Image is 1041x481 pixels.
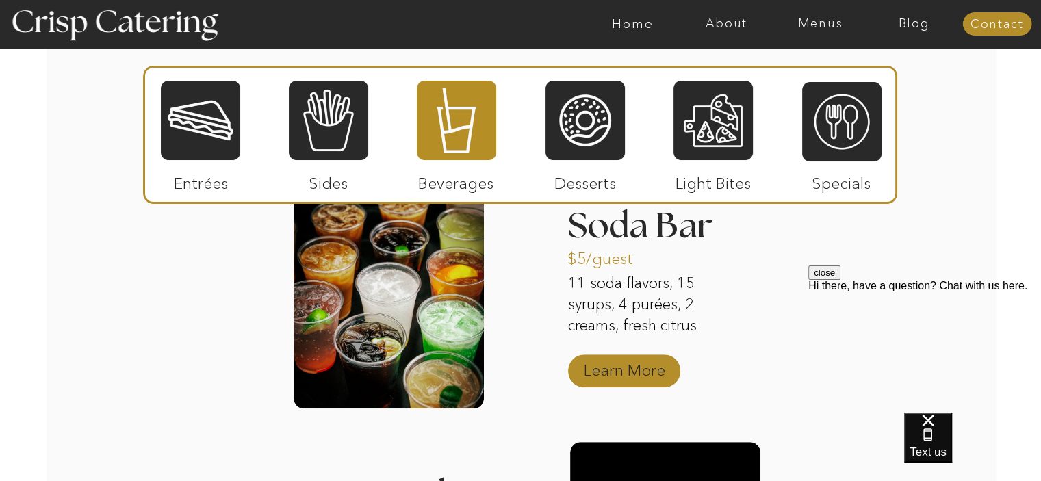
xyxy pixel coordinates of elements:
p: Desserts [540,160,631,200]
p: Entrées [155,160,246,200]
p: $5/guest [567,235,658,275]
iframe: podium webchat widget prompt [808,265,1041,430]
p: Sides [283,160,374,200]
a: Home [586,17,680,31]
p: 11 soda flavors, 15 syrups, 4 purées, 2 creams, fresh citrus [568,273,738,339]
p: Specials [796,160,887,200]
h3: Soda Bar [568,209,758,246]
a: About [680,17,773,31]
p: Beverages [411,160,502,200]
a: Menus [773,17,867,31]
a: Learn More [579,347,670,387]
a: Blog [867,17,961,31]
iframe: podium webchat widget bubble [904,413,1041,481]
a: Contact [962,18,1031,31]
p: Light Bites [668,160,759,200]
